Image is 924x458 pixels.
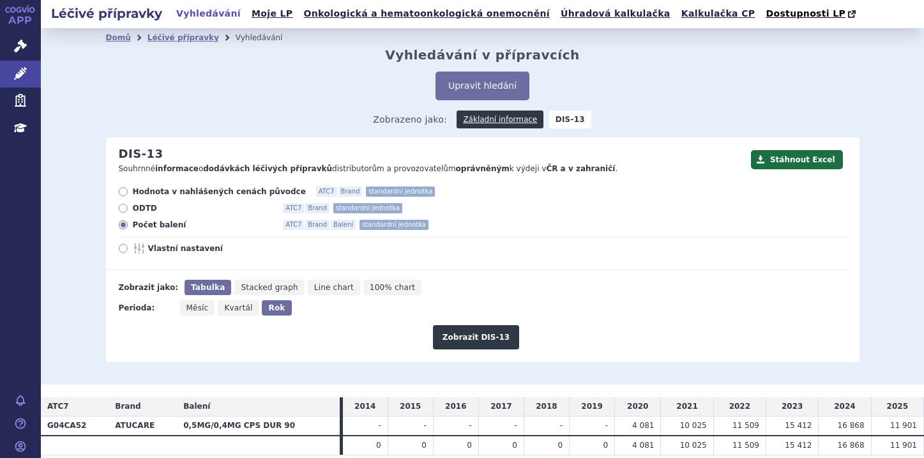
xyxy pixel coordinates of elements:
button: Zobrazit DIS-13 [433,325,519,349]
strong: DIS-13 [549,111,591,128]
a: Onkologická a hematoonkologická onemocnění [299,5,554,22]
td: 2016 [433,397,478,416]
td: 2018 [524,397,569,416]
h2: Léčivé přípravky [41,4,172,22]
td: 2021 [661,397,713,416]
span: ATC7 [47,402,69,411]
span: 10 025 [680,441,707,450]
a: Dostupnosti LP [762,5,862,23]
span: 0 [557,441,563,450]
span: ODTD [133,203,273,213]
span: ATC7 [283,220,304,230]
td: 2024 [819,397,871,416]
span: Balení [183,402,210,411]
span: 11 901 [890,441,917,450]
button: Stáhnout Excel [751,150,843,169]
a: Vyhledávání [172,5,245,22]
strong: oprávněným [456,164,510,173]
span: 100% chart [370,283,415,292]
span: Balení [331,220,356,230]
span: Brand [115,402,140,411]
span: - [515,421,517,430]
td: 2020 [615,397,661,416]
span: 16 868 [838,441,865,450]
div: Perioda: [119,300,174,316]
span: - [423,421,426,430]
span: 4 081 [632,441,654,450]
span: 16 868 [838,421,865,430]
th: G04CA52 [41,416,109,436]
span: 15 412 [785,421,812,430]
strong: dodávkách léčivých přípravků [203,164,332,173]
span: Dostupnosti LP [766,8,845,19]
span: Měsíc [186,303,209,312]
a: Základní informace [457,111,543,128]
span: Vlastní nastavení [148,243,289,254]
span: standardní jednotka [366,187,435,197]
td: 2019 [570,397,615,416]
span: - [378,421,381,430]
span: Počet balení [133,220,273,230]
span: 0 [376,441,381,450]
span: ATC7 [283,203,304,213]
td: 2015 [388,397,433,416]
a: Moje LP [248,5,296,22]
span: Rok [268,303,285,312]
span: 11 509 [732,441,759,450]
span: 0 [421,441,427,450]
h2: Vyhledávání v přípravcích [385,47,580,63]
span: ATC7 [316,187,337,197]
span: 15 412 [785,441,812,450]
a: Kalkulačka CP [678,5,759,22]
span: Brand [338,187,363,197]
p: Souhrnné o distributorům a provozovatelům k výdeji v . [119,164,745,174]
td: 2023 [766,397,819,416]
span: Brand [305,220,329,230]
span: Brand [305,203,329,213]
a: Úhradová kalkulačka [557,5,674,22]
button: Upravit hledání [435,72,529,100]
li: Vyhledávání [236,28,299,47]
span: 0 [467,441,472,450]
td: 2025 [871,397,923,416]
strong: informace [155,164,199,173]
span: Line chart [314,283,354,292]
td: 2022 [713,397,766,416]
a: Domů [106,33,131,42]
td: 2014 [343,397,388,416]
span: Kvartál [224,303,252,312]
span: - [605,421,608,430]
span: 0 [512,441,517,450]
td: 2017 [478,397,524,416]
th: ATUCARE [109,416,177,436]
a: Léčivé přípravky [148,33,219,42]
span: 10 025 [680,421,707,430]
span: Zobrazeno jako: [373,111,447,128]
span: standardní jednotka [360,220,428,230]
strong: ČR a v zahraničí [546,164,615,173]
span: - [560,421,563,430]
span: - [469,421,472,430]
span: 4 081 [632,421,654,430]
th: 0,5MG/0,4MG CPS DUR 90 [177,416,340,436]
span: 0 [603,441,608,450]
span: standardní jednotka [333,203,402,213]
span: Hodnota v nahlášených cenách původce [133,187,306,197]
span: Stacked graph [241,283,298,292]
span: Tabulka [191,283,225,292]
span: 11 509 [732,421,759,430]
span: 11 901 [890,421,917,430]
div: Zobrazit jako: [119,280,178,295]
h2: DIS-13 [119,147,163,161]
